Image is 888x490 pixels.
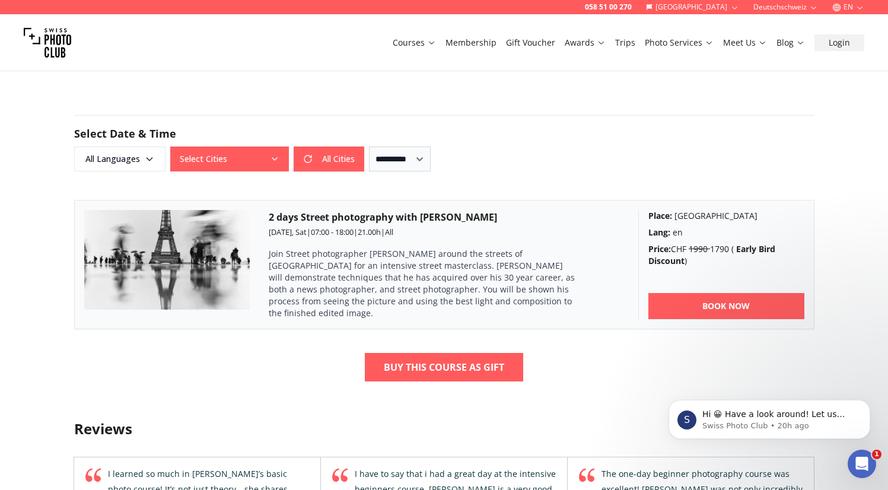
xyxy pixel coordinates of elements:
a: Buy This Course As Gift [365,353,523,381]
a: Trips [615,37,635,49]
button: Photo Services [640,34,718,51]
b: Place : [648,210,672,221]
span: 21.00 h [358,227,381,237]
del: 1990 [689,243,710,254]
b: Buy This Course As Gift [384,360,504,374]
a: 058 51 00 270 [585,2,632,12]
button: Login [814,34,864,51]
button: All Cities [294,147,364,171]
button: Gift Voucher [501,34,560,51]
a: Awards [565,37,606,49]
b: Early Bird Discount [648,243,775,266]
button: Membership [441,34,501,51]
iframe: Intercom live chat [848,450,876,478]
button: All Languages [74,147,165,171]
b: BOOK NOW [702,300,750,312]
span: All [385,227,393,237]
b: Price : [648,243,671,254]
a: Blog [776,37,805,49]
span: ( ) [648,243,775,266]
button: Awards [560,34,610,51]
button: Meet Us [718,34,772,51]
div: CHF [648,243,804,267]
b: Lang : [648,227,670,238]
button: Courses [388,34,441,51]
button: Select Cities [170,147,289,171]
span: All Languages [76,148,164,170]
p: Join Street photographer [PERSON_NAME] around the streets of [GEOGRAPHIC_DATA] for an intensive s... [269,248,577,319]
small: | | | [269,227,393,237]
iframe: Intercom notifications message [651,375,888,458]
div: en [648,227,804,238]
h2: Select Date & Time [74,125,814,142]
img: Swiss photo club [24,19,71,66]
a: Membership [445,37,496,49]
span: 1 [872,450,881,459]
h3: 2 days Street photography with [PERSON_NAME] [269,210,619,224]
a: BOOK NOW [648,293,804,319]
button: Trips [610,34,640,51]
a: Photo Services [645,37,714,49]
h3: Reviews [74,419,814,438]
a: Meet Us [723,37,767,49]
a: Gift Voucher [506,37,555,49]
button: Blog [772,34,810,51]
div: [GEOGRAPHIC_DATA] [648,210,804,222]
img: 2 days Street photography with Phil Penman [84,210,250,310]
a: Courses [393,37,436,49]
span: 07:00 - 18:00 [311,227,354,237]
span: 1790 [689,243,729,254]
span: [DATE], Sat [269,227,307,237]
